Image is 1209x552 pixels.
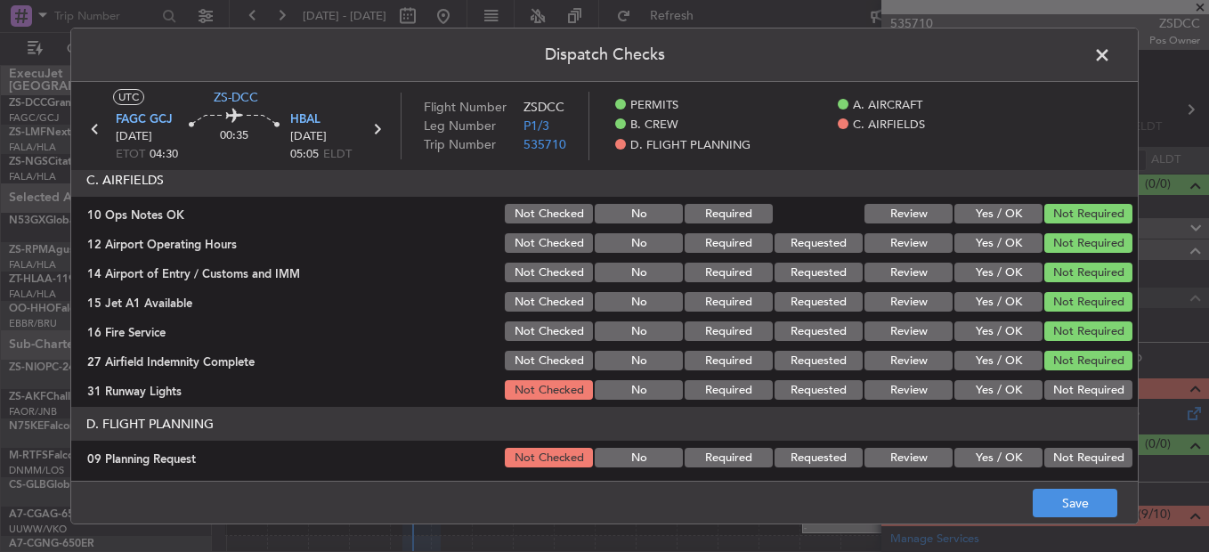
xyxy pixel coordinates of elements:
button: Review [864,292,953,312]
button: Review [864,204,953,223]
button: Not Required [1044,204,1132,223]
button: Review [864,321,953,341]
button: Review [864,263,953,282]
button: Review [864,351,953,370]
button: Not Required [1044,321,1132,341]
header: Dispatch Checks [71,28,1138,82]
button: Review [864,233,953,253]
button: Not Required [1044,380,1132,400]
span: C. AIRFIELDS [853,117,925,134]
button: Not Required [1044,448,1132,467]
button: Not Required [1044,351,1132,370]
button: Yes / OK [954,321,1043,341]
button: Review [864,380,953,400]
button: Yes / OK [954,292,1043,312]
button: Save [1033,489,1117,517]
button: Review [864,448,953,467]
span: A. AIRCRAFT [853,97,922,115]
button: Not Required [1044,233,1132,253]
button: Yes / OK [954,448,1043,467]
button: Not Required [1044,292,1132,312]
button: Not Required [1044,263,1132,282]
button: Yes / OK [954,204,1043,223]
button: Yes / OK [954,351,1043,370]
button: Yes / OK [954,233,1043,253]
button: Yes / OK [954,380,1043,400]
button: Yes / OK [954,263,1043,282]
